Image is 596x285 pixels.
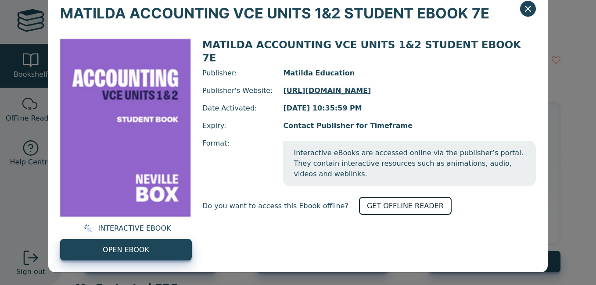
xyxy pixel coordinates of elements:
a: OPEN EBOOK [60,239,192,260]
span: Interactive eBooks are accessed online via the publisher’s portal. They contain interactive resou... [283,141,536,186]
span: OPEN EBOOK [103,245,149,255]
div: Do you want to access this Ebook offline? [202,197,536,215]
span: Contact Publisher for Timeframe [283,121,536,131]
span: Publisher's Website: [202,85,273,96]
span: INTERACTIVE EBOOK [98,223,171,234]
span: [DATE] 10:35:59 PM [283,103,536,114]
span: Publisher: [202,68,273,78]
span: Format: [202,138,273,186]
img: 312a2f21-9c2c-4f8d-b652-a101ededa97b.png [60,38,192,218]
span: Expiry: [202,121,273,131]
a: [URL][DOMAIN_NAME] [283,85,536,96]
img: interactive.svg [81,223,92,234]
button: Close [520,1,536,17]
a: GET OFFLINE READER [359,197,452,215]
span: Matilda Education [283,68,536,78]
span: MATILDA ACCOUNTING VCE UNITS 1&2 STUDENT EBOOK 7E [202,39,521,64]
span: Date Activated: [202,103,273,114]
